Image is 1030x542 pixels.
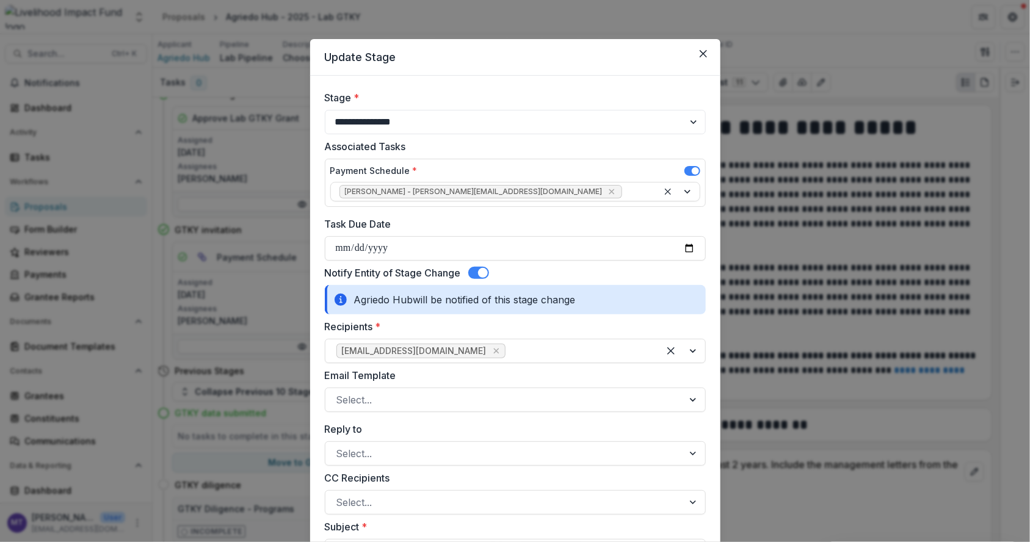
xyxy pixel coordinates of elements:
[325,90,698,105] label: Stage
[325,422,698,436] label: Reply to
[330,164,418,177] label: Payment Schedule
[325,217,698,231] label: Task Due Date
[325,519,698,534] label: Subject
[310,39,720,76] header: Update Stage
[342,346,487,356] span: [EMAIL_ADDRESS][DOMAIN_NAME]
[606,186,618,198] div: Remove Miriam Mwangi - miriam@lifund.org
[325,319,698,334] label: Recipients
[325,368,698,383] label: Email Template
[345,187,603,196] span: [PERSON_NAME] - [PERSON_NAME][EMAIL_ADDRESS][DOMAIN_NAME]
[325,266,461,280] label: Notify Entity of Stage Change
[325,471,698,485] label: CC Recipients
[661,341,681,361] div: Clear selected options
[325,139,698,154] label: Associated Tasks
[661,184,675,199] div: Clear selected options
[490,345,502,357] div: Remove agriedoltd@gmail.com
[694,44,713,63] button: Close
[325,285,706,314] div: Agriedo Hub will be notified of this stage change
